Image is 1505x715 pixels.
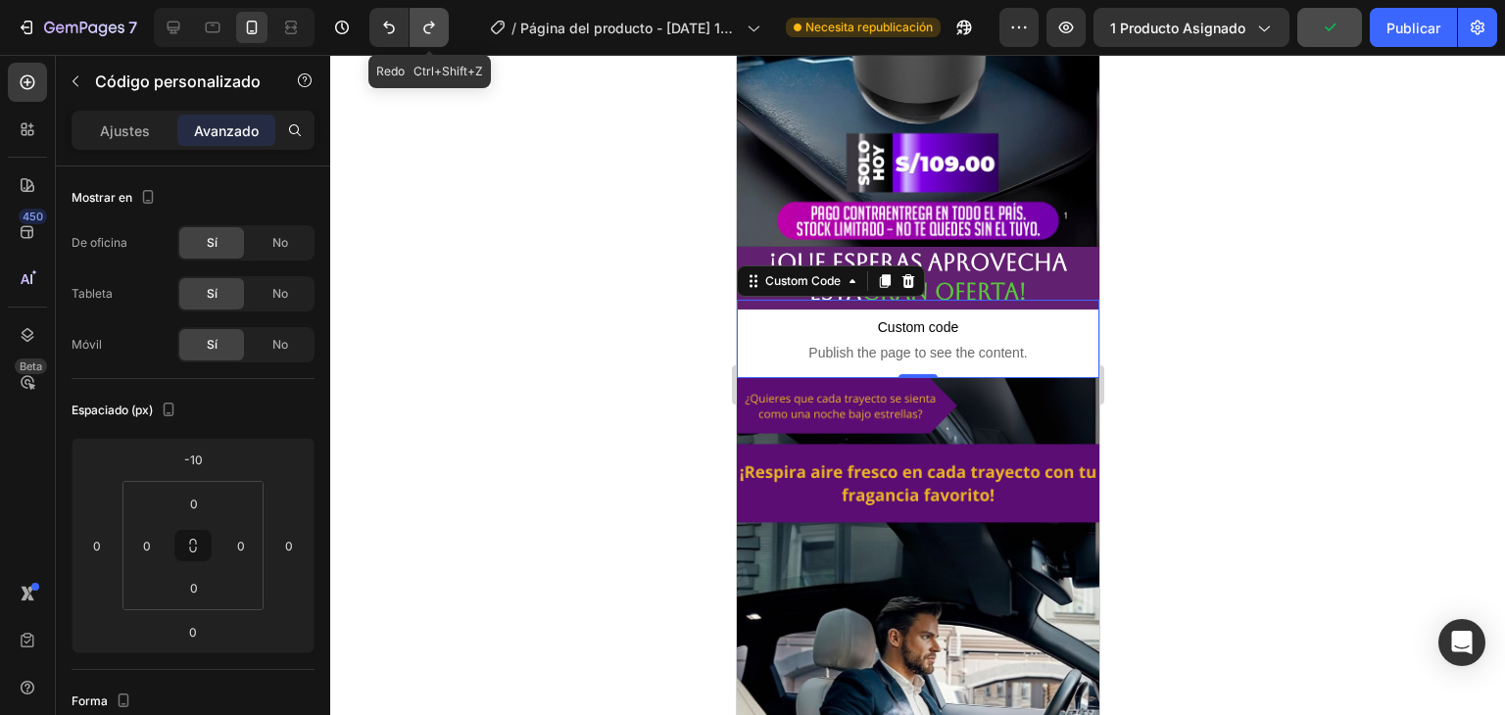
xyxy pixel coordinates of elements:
input: 0 [82,531,112,560]
button: 1 producto asignado [1093,8,1289,47]
font: Sí [207,337,218,352]
font: Código personalizado [95,71,261,91]
font: Ajustes [100,122,150,139]
font: No [272,286,288,301]
input: 0 píxeles [226,531,256,560]
font: Avanzado [194,122,259,139]
font: Página del producto - [DATE] 10:38:55 [520,20,733,57]
p: Código personalizado [95,70,262,93]
font: 450 [23,210,43,223]
input: 0 píxeles [174,489,214,518]
input: 0 [274,531,304,560]
font: Espaciado (px) [72,403,153,417]
iframe: Área de diseño [737,55,1099,715]
div: Abrir Intercom Messenger [1438,619,1485,666]
input: -10 [173,445,213,474]
font: Móvil [72,337,102,352]
font: / [511,20,516,36]
button: Publicar [1370,8,1457,47]
font: De oficina [72,235,127,250]
font: No [272,337,288,352]
font: Forma [72,693,108,708]
font: 7 [128,18,137,37]
input: 0 píxeles [174,573,214,602]
font: Mostrar en [72,190,132,205]
font: Beta [20,359,42,373]
font: 1 producto asignado [1110,20,1245,36]
font: Necesita republicación [805,20,933,34]
font: Sí [207,286,218,301]
input: 0 [173,617,213,646]
font: Tableta [72,286,113,301]
button: 7 [8,8,146,47]
font: Publicar [1386,20,1440,36]
font: No [272,235,288,250]
font: Sí [207,235,218,250]
div: Deshacer/Rehacer [369,8,449,47]
input: 0 píxeles [132,531,162,560]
